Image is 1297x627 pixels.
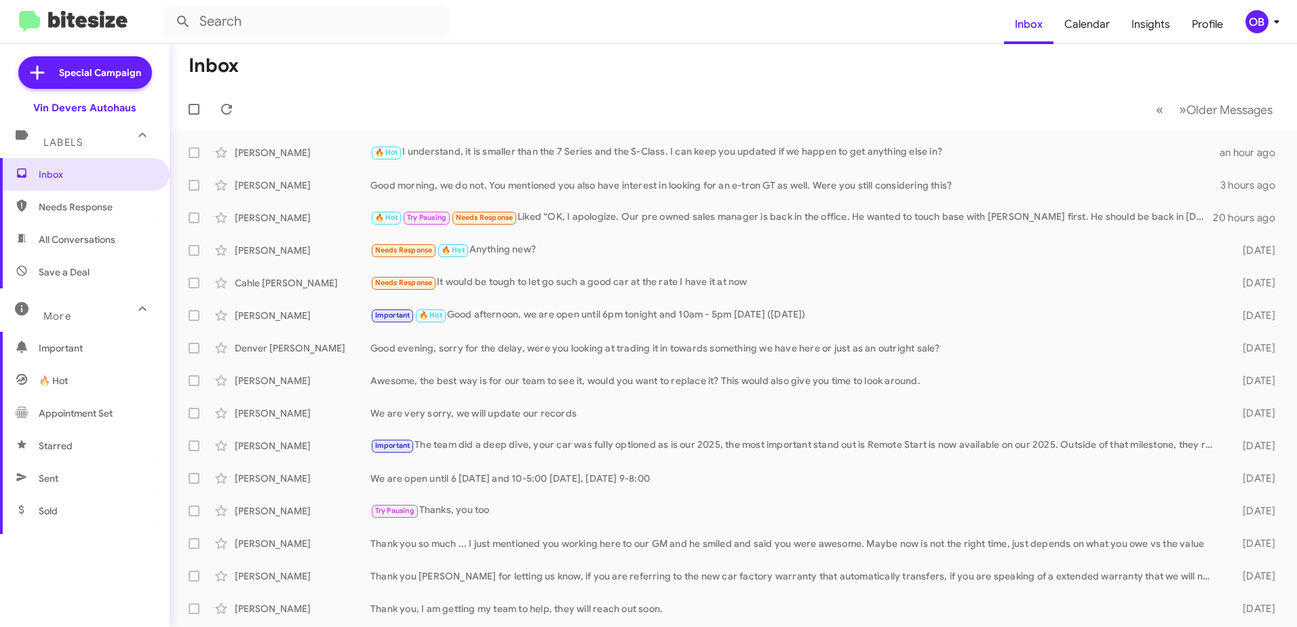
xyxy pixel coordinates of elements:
[1221,341,1286,355] div: [DATE]
[164,5,449,38] input: Search
[235,537,370,550] div: [PERSON_NAME]
[370,503,1221,518] div: Thanks, you too
[370,406,1221,420] div: We are very sorry, we will update our records
[43,136,83,149] span: Labels
[456,213,514,222] span: Needs Response
[370,438,1221,453] div: The team did a deep dive, your car was fully optioned as is our 2025, the most important stand ou...
[370,472,1221,485] div: We are open until 6 [DATE] and 10-5:00 [DATE], [DATE] 9-8:00
[1221,276,1286,290] div: [DATE]
[18,56,152,89] a: Special Campaign
[39,168,154,181] span: Inbox
[39,374,68,387] span: 🔥 Hot
[1121,5,1181,44] a: Insights
[235,406,370,420] div: [PERSON_NAME]
[235,309,370,322] div: [PERSON_NAME]
[1181,5,1234,44] a: Profile
[1156,101,1163,118] span: «
[1171,96,1281,123] button: Next
[1221,309,1286,322] div: [DATE]
[235,244,370,257] div: [PERSON_NAME]
[1221,439,1286,453] div: [DATE]
[370,145,1220,160] div: I understand, it is smaller than the 7 Series and the S-Class. I can keep you updated if we happe...
[235,472,370,485] div: [PERSON_NAME]
[1221,537,1286,550] div: [DATE]
[1220,178,1286,192] div: 3 hours ago
[235,146,370,159] div: [PERSON_NAME]
[39,439,73,453] span: Starred
[375,506,414,515] span: Try Pausing
[59,66,141,79] span: Special Campaign
[1220,146,1286,159] div: an hour ago
[1148,96,1281,123] nav: Page navigation example
[235,341,370,355] div: Denver [PERSON_NAME]
[1004,5,1053,44] a: Inbox
[370,569,1221,583] div: Thank you [PERSON_NAME] for letting us know, if you are referring to the new car factory warranty...
[407,213,446,222] span: Try Pausing
[235,211,370,225] div: [PERSON_NAME]
[189,55,239,77] h1: Inbox
[375,441,410,450] span: Important
[375,246,433,254] span: Needs Response
[235,504,370,518] div: [PERSON_NAME]
[43,310,71,322] span: More
[1221,472,1286,485] div: [DATE]
[370,210,1213,225] div: Liked “OK, I apologize. Our pre owned sales manager is back in the office. He wanted to touch bas...
[1234,10,1282,33] button: OB
[33,101,136,115] div: Vin Devers Autohaus
[1221,504,1286,518] div: [DATE]
[370,341,1221,355] div: Good evening, sorry for the delay, were you looking at trading it in towards something we have he...
[370,275,1221,290] div: It would be tough to let go such a good car at the rate I have it at now
[375,213,398,222] span: 🔥 Hot
[370,602,1221,615] div: Thank you, I am getting my team to help, they will reach out soon.
[235,374,370,387] div: [PERSON_NAME]
[442,246,465,254] span: 🔥 Hot
[1213,211,1286,225] div: 20 hours ago
[39,233,115,246] span: All Conversations
[39,341,154,355] span: Important
[370,242,1221,258] div: Anything new?
[1148,96,1172,123] button: Previous
[39,472,58,485] span: Sent
[1245,10,1269,33] div: OB
[375,148,398,157] span: 🔥 Hot
[235,178,370,192] div: [PERSON_NAME]
[235,602,370,615] div: [PERSON_NAME]
[1221,406,1286,420] div: [DATE]
[370,537,1221,550] div: Thank you so much ... I just mentioned you working here to our GM and he smiled and said you were...
[1179,101,1186,118] span: »
[235,569,370,583] div: [PERSON_NAME]
[419,311,442,320] span: 🔥 Hot
[39,504,58,518] span: Sold
[375,278,433,287] span: Needs Response
[1053,5,1121,44] a: Calendar
[375,311,410,320] span: Important
[235,276,370,290] div: Cahle [PERSON_NAME]
[1186,102,1273,117] span: Older Messages
[1221,374,1286,387] div: [DATE]
[1221,244,1286,257] div: [DATE]
[235,439,370,453] div: [PERSON_NAME]
[1221,602,1286,615] div: [DATE]
[370,374,1221,387] div: Awesome, the best way is for our team to see it, would you want to replace it? This would also gi...
[39,200,154,214] span: Needs Response
[39,406,113,420] span: Appointment Set
[1221,569,1286,583] div: [DATE]
[370,307,1221,323] div: Good afternoon, we are open until 6pm tonight and 10am - 5pm [DATE] ([DATE])
[39,265,90,279] span: Save a Deal
[370,178,1220,192] div: Good morning, we do not. You mentioned you also have interest in looking for an e-tron GT as well...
